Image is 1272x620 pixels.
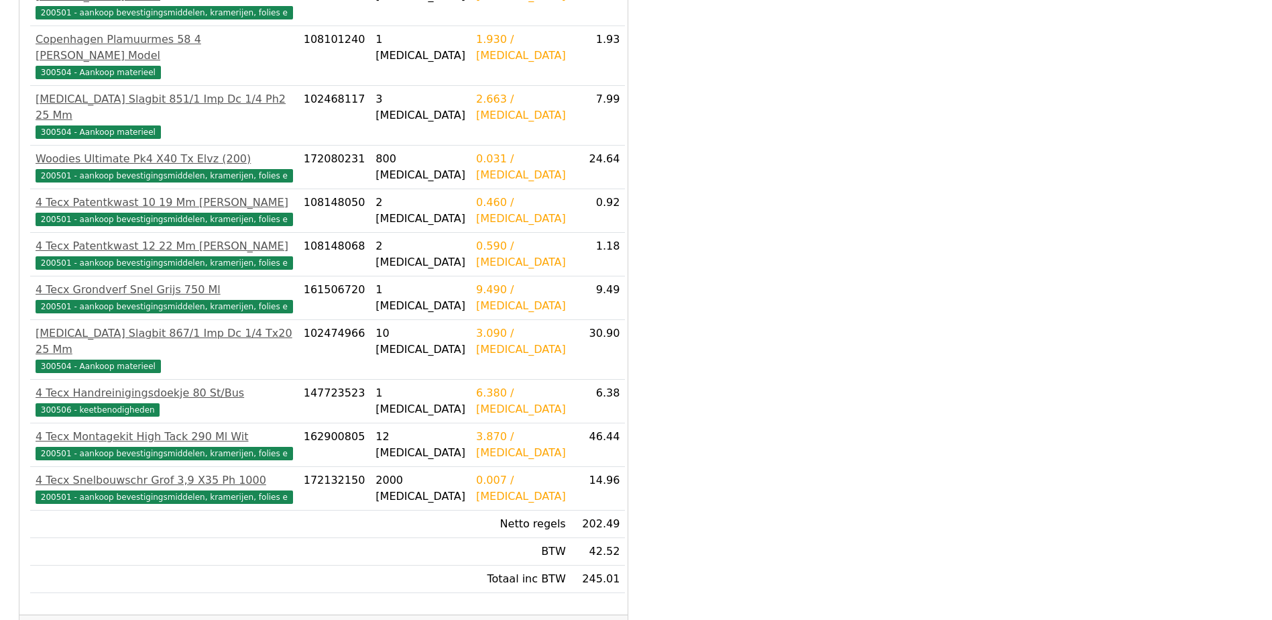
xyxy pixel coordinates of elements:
div: 2 [MEDICAL_DATA] [375,238,465,270]
td: Netto regels [471,511,571,538]
td: BTW [471,538,571,566]
td: 102468117 [298,86,371,146]
span: 200501 - aankoop bevestigingsmiddelen, kramerijen, folies e [36,490,293,504]
a: 4 Tecx Patentkwast 12 22 Mm [PERSON_NAME]200501 - aankoop bevestigingsmiddelen, kramerijen, folies e [36,238,293,270]
td: 162900805 [298,423,371,467]
td: 108148050 [298,189,371,233]
span: 200501 - aankoop bevestigingsmiddelen, kramerijen, folies e [36,169,293,183]
div: 12 [MEDICAL_DATA] [375,429,465,461]
div: 3.090 / [MEDICAL_DATA] [476,325,566,358]
td: 42.52 [571,538,626,566]
div: 0.590 / [MEDICAL_DATA] [476,238,566,270]
div: 0.031 / [MEDICAL_DATA] [476,151,566,183]
span: 300504 - Aankoop materieel [36,360,161,373]
td: 30.90 [571,320,626,380]
td: 1.18 [571,233,626,276]
div: 800 [MEDICAL_DATA] [375,151,465,183]
td: 7.99 [571,86,626,146]
div: 2 [MEDICAL_DATA] [375,195,465,227]
td: 24.64 [571,146,626,189]
div: [MEDICAL_DATA] Slagbit 851/1 Imp Dc 1/4 Ph2 25 Mm [36,91,293,123]
div: 1 [MEDICAL_DATA] [375,282,465,314]
td: 1.93 [571,26,626,86]
div: 2.663 / [MEDICAL_DATA] [476,91,566,123]
span: 300504 - Aankoop materieel [36,66,161,79]
td: 9.49 [571,276,626,320]
div: [MEDICAL_DATA] Slagbit 867/1 Imp Dc 1/4 Tx20 25 Mm [36,325,293,358]
span: 200501 - aankoop bevestigingsmiddelen, kramerijen, folies e [36,213,293,226]
div: Woodies Ultimate Pk4 X40 Tx Elvz (200) [36,151,293,167]
span: 300506 - keetbenodigheden [36,403,160,417]
div: 9.490 / [MEDICAL_DATA] [476,282,566,314]
td: 108101240 [298,26,371,86]
div: 4 Tecx Patentkwast 10 19 Mm [PERSON_NAME] [36,195,293,211]
div: 1.930 / [MEDICAL_DATA] [476,32,566,64]
td: 6.38 [571,380,626,423]
div: 3.870 / [MEDICAL_DATA] [476,429,566,461]
span: 200501 - aankoop bevestigingsmiddelen, kramerijen, folies e [36,300,293,313]
td: 46.44 [571,423,626,467]
td: 202.49 [571,511,626,538]
div: 4 Tecx Snelbouwschr Grof 3,9 X35 Ph 1000 [36,472,293,488]
td: 245.01 [571,566,626,593]
div: 10 [MEDICAL_DATA] [375,325,465,358]
td: 14.96 [571,467,626,511]
td: 172080231 [298,146,371,189]
div: 0.007 / [MEDICAL_DATA] [476,472,566,505]
a: [MEDICAL_DATA] Slagbit 867/1 Imp Dc 1/4 Tx20 25 Mm300504 - Aankoop materieel [36,325,293,374]
div: 0.460 / [MEDICAL_DATA] [476,195,566,227]
span: 200501 - aankoop bevestigingsmiddelen, kramerijen, folies e [36,447,293,460]
div: 4 Tecx Patentkwast 12 22 Mm [PERSON_NAME] [36,238,293,254]
a: 4 Tecx Patentkwast 10 19 Mm [PERSON_NAME]200501 - aankoop bevestigingsmiddelen, kramerijen, folies e [36,195,293,227]
a: Woodies Ultimate Pk4 X40 Tx Elvz (200)200501 - aankoop bevestigingsmiddelen, kramerijen, folies e [36,151,293,183]
a: 4 Tecx Grondverf Snel Grijs 750 Ml200501 - aankoop bevestigingsmiddelen, kramerijen, folies e [36,282,293,314]
div: 1 [MEDICAL_DATA] [375,32,465,64]
td: 172132150 [298,467,371,511]
div: 4 Tecx Handreinigingsdoekje 80 St/Bus [36,385,293,401]
a: 4 Tecx Handreinigingsdoekje 80 St/Bus300506 - keetbenodigheden [36,385,293,417]
div: 4 Tecx Montagekit High Tack 290 Ml Wit [36,429,293,445]
td: 147723523 [298,380,371,423]
span: 200501 - aankoop bevestigingsmiddelen, kramerijen, folies e [36,6,293,19]
td: 161506720 [298,276,371,320]
td: 0.92 [571,189,626,233]
a: Copenhagen Plamuurmes 58 4 [PERSON_NAME] Model300504 - Aankoop materieel [36,32,293,80]
div: 2000 [MEDICAL_DATA] [375,472,465,505]
div: 3 [MEDICAL_DATA] [375,91,465,123]
td: 102474966 [298,320,371,380]
td: Totaal inc BTW [471,566,571,593]
a: 4 Tecx Montagekit High Tack 290 Ml Wit200501 - aankoop bevestigingsmiddelen, kramerijen, folies e [36,429,293,461]
div: 4 Tecx Grondverf Snel Grijs 750 Ml [36,282,293,298]
div: 1 [MEDICAL_DATA] [375,385,465,417]
td: 108148068 [298,233,371,276]
a: 4 Tecx Snelbouwschr Grof 3,9 X35 Ph 1000200501 - aankoop bevestigingsmiddelen, kramerijen, folies e [36,472,293,505]
span: 200501 - aankoop bevestigingsmiddelen, kramerijen, folies e [36,256,293,270]
div: 6.380 / [MEDICAL_DATA] [476,385,566,417]
span: 300504 - Aankoop materieel [36,125,161,139]
div: Copenhagen Plamuurmes 58 4 [PERSON_NAME] Model [36,32,293,64]
a: [MEDICAL_DATA] Slagbit 851/1 Imp Dc 1/4 Ph2 25 Mm300504 - Aankoop materieel [36,91,293,140]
